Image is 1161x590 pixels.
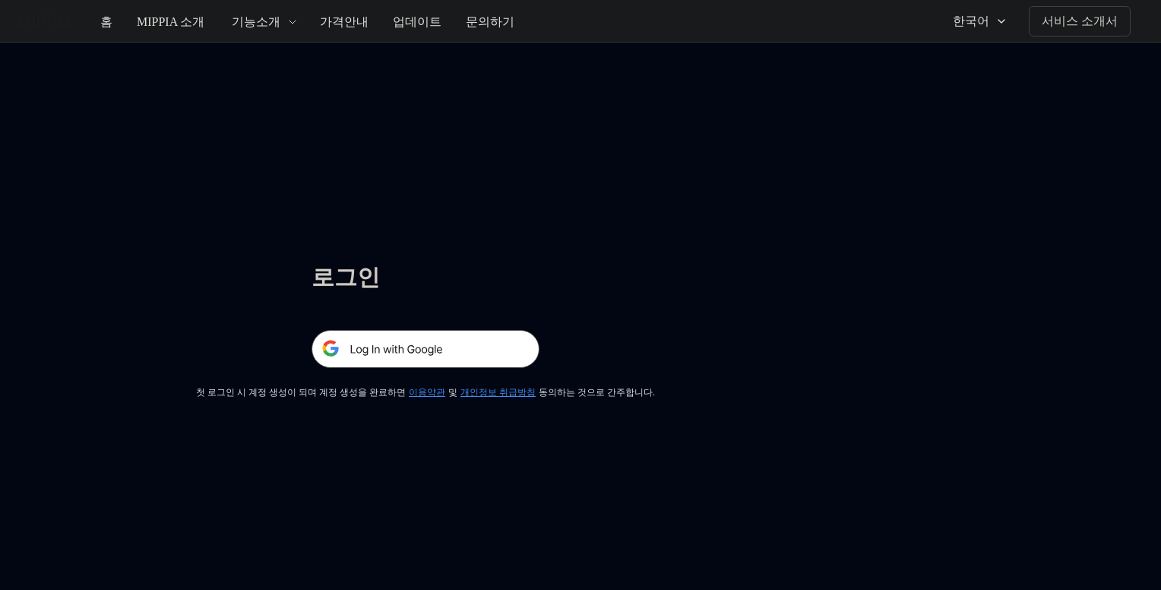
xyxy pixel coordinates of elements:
button: 가격안내 [296,7,363,37]
h1: 로그인 [312,262,539,293]
button: 업데이트 [363,7,430,37]
button: 한국어 [951,6,1026,36]
img: 구글 로그인 버튼 [312,330,539,368]
div: 기능소개 [223,13,272,31]
a: 이용약관 [412,387,442,398]
button: 문의하기 [430,7,497,37]
div: 한국어 [963,12,1001,30]
button: 홈 [88,7,123,37]
div: 첫 로그인 시 계정 생성이 되며 계정 생성을 완료하면 및 동의하는 것으로 간주합니다. [231,386,620,399]
a: 업데이트 [363,1,430,43]
button: MIPPIA 소개 [123,7,211,37]
a: 개인정보 취급방침 [456,387,519,398]
button: 기능소개 [211,7,296,37]
img: logo [18,15,73,27]
button: 서비스 소개서 [1038,6,1131,36]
